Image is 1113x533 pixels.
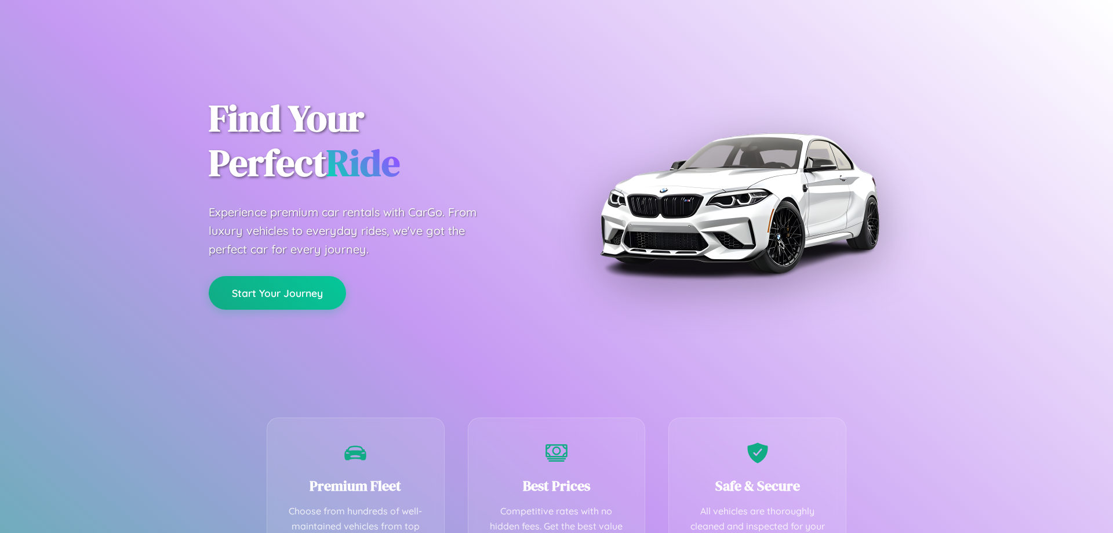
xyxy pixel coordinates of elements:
[209,203,499,259] p: Experience premium car rentals with CarGo. From luxury vehicles to everyday rides, we've got the ...
[686,476,828,495] h3: Safe & Secure
[209,96,539,186] h1: Find Your Perfect
[486,476,628,495] h3: Best Prices
[285,476,427,495] h3: Premium Fleet
[209,276,346,310] button: Start Your Journey
[326,137,400,188] span: Ride
[594,58,884,348] img: Premium BMW car rental vehicle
